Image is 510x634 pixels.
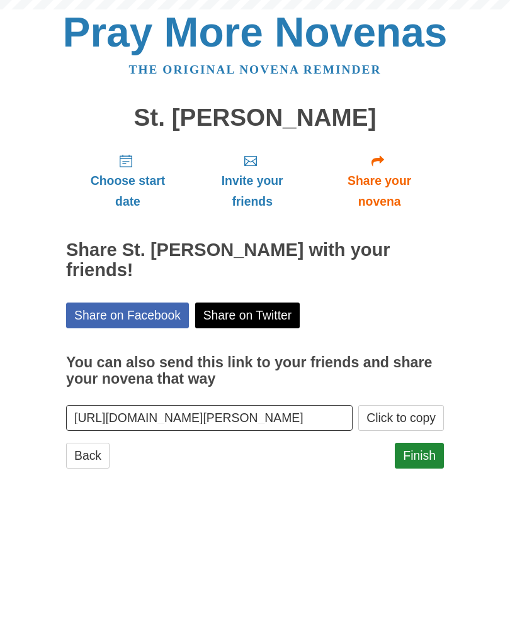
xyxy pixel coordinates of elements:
[66,240,444,281] h2: Share St. [PERSON_NAME] with your friends!
[327,170,431,212] span: Share your novena
[358,405,444,431] button: Click to copy
[202,170,302,212] span: Invite your friends
[395,443,444,469] a: Finish
[66,104,444,131] h1: St. [PERSON_NAME]
[79,170,177,212] span: Choose start date
[66,355,444,387] h3: You can also send this link to your friends and share your novena that way
[315,143,444,218] a: Share your novena
[63,9,448,55] a: Pray More Novenas
[66,303,189,328] a: Share on Facebook
[195,303,300,328] a: Share on Twitter
[66,443,110,469] a: Back
[129,63,382,76] a: The original novena reminder
[190,143,315,218] a: Invite your friends
[66,143,190,218] a: Choose start date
